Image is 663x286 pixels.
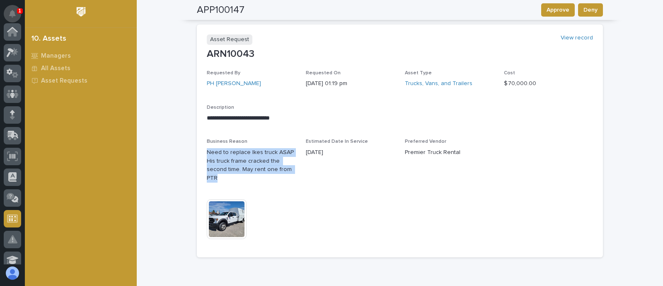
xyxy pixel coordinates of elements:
[207,34,252,45] p: Asset Request
[18,8,21,14] p: 1
[25,74,137,87] a: Asset Requests
[583,5,598,15] span: Deny
[207,71,240,76] span: Requested By
[306,139,368,144] span: Estimated Date In Service
[405,139,446,144] span: Preferred Vendor
[541,3,575,17] button: Approve
[306,79,395,88] p: [DATE] 01:19 pm
[306,71,341,76] span: Requested On
[207,148,296,183] p: Need to replace Ikes truck ASAP His truck frame cracked the second time. May rent one from PTR
[306,148,395,157] p: [DATE]
[4,264,21,282] button: users-avatar
[405,148,494,157] p: Premier Truck Rental
[41,52,71,60] p: Managers
[25,62,137,74] a: All Assets
[197,4,244,16] h2: APP100147
[41,77,87,85] p: Asset Requests
[73,4,89,20] img: Workspace Logo
[207,79,261,88] a: PH [PERSON_NAME]
[405,79,472,88] a: Trucks, Vans, and Trailers
[207,48,593,60] p: ARN10043
[504,71,515,76] span: Cost
[561,34,593,42] a: View record
[31,34,66,44] div: 10. Assets
[207,139,247,144] span: Business Reason
[25,49,137,62] a: Managers
[547,5,569,15] span: Approve
[207,105,234,110] span: Description
[4,5,21,22] button: Notifications
[578,3,603,17] button: Deny
[10,10,21,23] div: Notifications1
[41,65,70,72] p: All Assets
[504,79,593,88] p: $ 70,000.00
[405,71,432,76] span: Asset Type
